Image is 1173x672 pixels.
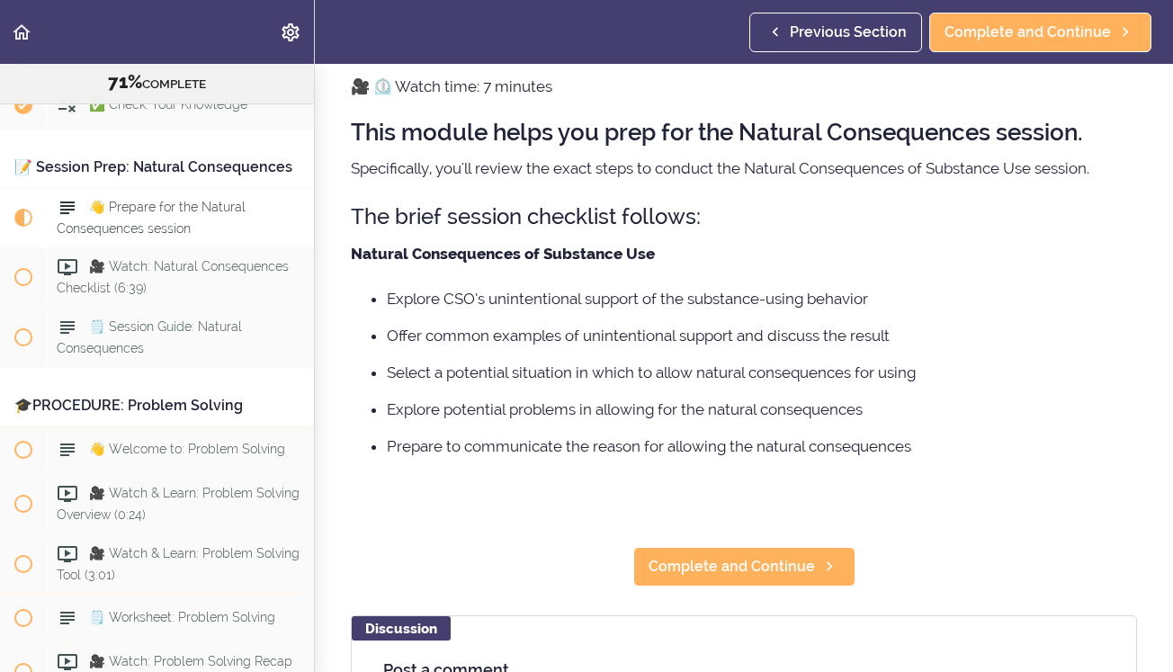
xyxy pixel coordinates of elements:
[89,610,275,624] span: 🗒️ Worksheet: Problem Solving
[351,155,1137,182] p: Specifically, you'll review the exact steps to conduct the Natural Consequences of Substance Use ...
[11,22,32,43] svg: Back to course curriculum
[351,73,1137,100] p: 🎥 ⏲️ Watch time: 7 minutes
[57,319,242,354] span: 🗒️ Session Guide: Natural Consequences
[108,71,142,93] span: 71%
[387,287,1137,310] li: Explore CSO’s unintentional support of the substance-using behavior
[351,120,1137,146] h2: This module helps you prep for the Natural Consequences session.
[749,13,922,52] a: Previous Section
[89,97,247,112] span: ✅ Check: Your Knowledge
[57,486,300,521] span: 🎥 Watch & Learn: Problem Solving Overview (0:24)
[280,22,301,43] svg: Settings Menu
[57,546,300,581] span: 🎥 Watch & Learn: Problem Solving Tool (3:01)
[633,547,855,587] a: Complete and Continue
[790,22,907,43] span: Previous Section
[387,361,1137,384] li: Select a potential situation in which to allow natural consequences for using
[929,13,1151,52] a: Complete and Continue
[22,71,291,94] div: COMPLETE
[387,398,1137,421] li: Explore potential problems in allowing for the natural consequences
[89,442,285,456] span: 👋 Welcome to: Problem Solving
[57,259,289,294] span: 🎥 Watch: Natural Consequences Checklist (6:39)
[352,616,451,641] div: Discussion
[387,435,1137,458] li: Prepare to communicate the reason for allowing the natural consequences
[351,202,1137,231] h3: The brief session checklist follows:
[387,324,1137,347] li: Offer common examples of unintentional support and discuss the result
[57,200,246,235] span: 👋 Prepare for the Natural Consequences session
[649,556,815,578] span: Complete and Continue
[945,22,1111,43] span: Complete and Continue
[351,245,655,263] strong: Natural Consequences of Substance Use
